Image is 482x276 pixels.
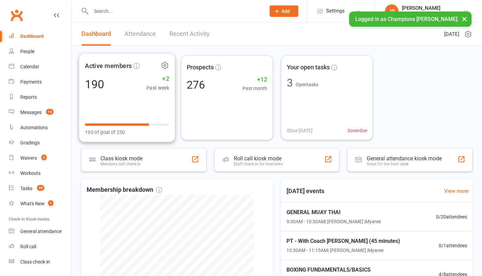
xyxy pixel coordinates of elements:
a: Clubworx [8,7,25,24]
a: Gradings [9,135,71,151]
span: 9:30AM - 10:30AM | [PERSON_NAME] | Myaree [286,218,381,225]
span: 45 [37,185,44,191]
div: 190 [85,78,104,90]
span: Membership breakdown [87,185,162,195]
span: Active members [85,61,132,71]
span: GENERAL MUAY THAI [286,208,381,217]
span: 190 of goal of 250 [85,128,125,136]
div: Reports [20,94,37,100]
div: Payments [20,79,42,85]
div: Great for the front desk [367,162,442,166]
span: Your open tasks [287,63,330,72]
span: 0 / 1 attendees [439,242,467,249]
a: Calendar [9,59,71,74]
span: 14 [46,109,53,115]
a: Reports [9,90,71,105]
div: What's New [20,201,45,206]
h3: [DATE] events [281,185,330,197]
div: Members self check-in [100,162,142,166]
div: Waivers [20,155,37,161]
a: What's New1 [9,196,71,211]
a: Payments [9,74,71,90]
div: Champions [PERSON_NAME] [402,11,463,17]
button: Add [270,5,298,17]
a: Recent Activity [169,22,210,46]
div: Messages [20,110,42,115]
span: Past week [146,84,169,92]
span: Open tasks [296,82,318,87]
span: 10:30AM - 11:15AM | [PERSON_NAME] | Myaree [286,247,400,254]
span: PT - With Coach [PERSON_NAME] (45 minutes) [286,237,400,246]
span: 1 [48,200,53,206]
div: 3 [287,77,293,88]
div: Class check-in [20,259,50,264]
span: 0 / 20 attendees [436,213,467,221]
a: Dashboard [9,29,71,44]
span: BOXING FUNDAMENTALS/BASICS [286,266,378,274]
a: Messages 14 [9,105,71,120]
a: Dashboard [82,22,111,46]
div: Tasks [20,186,32,191]
span: +2 [146,74,169,84]
span: 2 [41,155,47,160]
span: Add [281,8,290,14]
input: Search... [89,6,261,16]
span: Logged in as Champions [PERSON_NAME]. [355,16,459,22]
a: People [9,44,71,59]
span: 0 Due [DATE] [287,127,313,134]
button: × [458,11,470,26]
div: Gradings [20,140,40,145]
span: Past month [243,85,267,92]
a: Class kiosk mode [9,254,71,270]
div: Dashboard [20,33,44,39]
span: [DATE] [444,30,459,38]
a: Attendance [124,22,156,46]
div: JS [385,4,398,18]
div: Staff check-in for members [234,162,283,166]
a: View more [444,187,468,195]
span: +12 [243,75,267,85]
div: 276 [187,79,205,90]
a: Waivers 2 [9,151,71,166]
div: Roll call [20,244,36,249]
div: Class kiosk mode [100,155,142,162]
div: Calendar [20,64,39,69]
div: General attendance [20,229,62,234]
span: Prospects [187,63,214,72]
a: Workouts [9,166,71,181]
div: People [20,49,35,54]
div: Roll call kiosk mode [234,155,283,162]
div: Workouts [20,170,41,176]
span: 3 overdue [347,127,367,134]
a: Tasks 45 [9,181,71,196]
a: General attendance kiosk mode [9,224,71,239]
div: General attendance kiosk mode [367,155,442,162]
span: Settings [326,3,345,19]
a: Automations [9,120,71,135]
div: [PERSON_NAME] [402,5,463,11]
a: Roll call [9,239,71,254]
div: Automations [20,125,48,130]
